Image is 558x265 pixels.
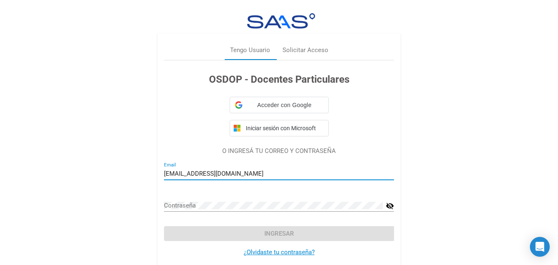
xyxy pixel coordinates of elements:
[244,248,315,256] a: ¿Olvidaste tu contraseña?
[386,201,394,211] mat-icon: visibility_off
[230,97,329,113] div: Acceder con Google
[230,120,329,136] button: Iniciar sesión con Microsoft
[246,101,323,110] span: Acceder con Google
[244,125,325,131] span: Iniciar sesión con Microsoft
[164,226,394,241] button: Ingresar
[230,45,270,55] div: Tengo Usuario
[283,45,328,55] div: Solicitar Acceso
[164,146,394,156] p: O INGRESÁ TU CORREO Y CONTRASEÑA
[164,72,394,87] h3: OSDOP - Docentes Particulares
[264,230,294,237] span: Ingresar
[530,237,550,257] div: Open Intercom Messenger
